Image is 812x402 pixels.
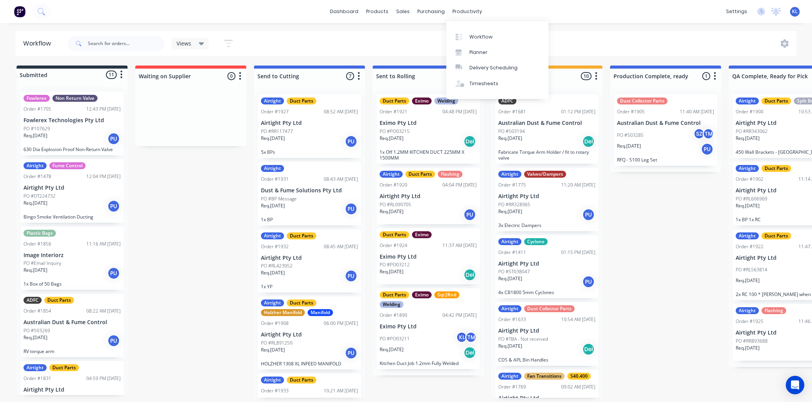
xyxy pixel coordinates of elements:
[380,268,403,275] p: Req. [DATE]
[24,348,121,354] p: RV torque arm
[703,128,714,140] div: TM
[434,291,459,298] div: Sqr2Rnd
[24,125,50,132] p: PO #107629
[261,98,284,104] div: Airtight
[380,201,411,208] p: PO #RL090705
[762,232,791,239] div: Duct Parts
[701,143,713,155] div: PU
[380,108,407,115] div: Order #1921
[446,60,548,76] a: Delivery Scheduling
[446,45,548,60] a: Planner
[762,307,786,314] div: Flashing
[362,6,392,17] div: products
[561,383,595,390] div: 09:02 AM [DATE]
[762,165,791,172] div: Duct Parts
[261,187,358,194] p: Dust & Fume Solutions Pty Ltd
[24,117,121,124] p: Fowlerex Technologies Pty Ltd
[617,120,714,126] p: Australian Dust & Fume Control
[498,357,595,363] p: CDS & APL Bin Handles
[308,309,333,316] div: Manifold
[24,364,47,371] div: Airtight
[261,331,358,338] p: Airtight Pty Ltd
[23,39,55,48] div: Workflow
[736,98,759,104] div: Airtight
[324,108,358,115] div: 08:52 AM [DATE]
[442,312,477,319] div: 04:42 PM [DATE]
[412,231,432,238] div: Eximo
[498,238,521,245] div: Airtight
[24,132,47,139] p: Req. [DATE]
[495,94,598,164] div: ADFCOrder #168101:12 PM [DATE]Australian Dust & Fume ControlPO #503194Req.[DATE]DelFabricate Torq...
[86,106,121,113] div: 12:43 PM [DATE]
[582,343,595,355] div: Del
[498,182,526,188] div: Order #1775
[261,309,305,316] div: Holzher Manifold
[24,162,47,169] div: Airtight
[345,270,357,282] div: PU
[261,243,289,250] div: Order #1932
[24,200,47,207] p: Req. [DATE]
[24,230,56,237] div: Plastic Bags
[449,6,486,17] div: productivity
[258,162,361,225] div: AirtightOrder #193108:43 AM [DATE]Dust & Fume Solutions Pty LtdPO #BP MessageReq.[DATE]PU1x BP
[469,49,488,56] div: Planner
[617,132,644,139] p: PO #503285
[469,64,518,71] div: Delivery Scheduling
[24,252,121,259] p: Image Interiorz
[345,135,357,148] div: PU
[736,202,760,209] p: Req. [DATE]
[498,383,526,390] div: Order #1769
[464,269,476,281] div: Del
[736,243,763,250] div: Order #1922
[380,208,403,215] p: Req. [DATE]
[380,171,403,178] div: Airtight
[108,200,120,212] div: PU
[680,108,714,115] div: 11:40 AM [DATE]
[377,94,480,164] div: Duct PartsEximoWeldingOrder #192104:48 PM [DATE]Eximo Pty LtdPO #PO03215Req.[DATE]Del1x Off 1.2MM...
[561,182,595,188] div: 11:20 AM [DATE]
[261,149,358,155] p: 5x BPs
[498,261,595,267] p: Airtight Pty Ltd
[324,387,358,394] div: 10:21 AM [DATE]
[380,335,410,342] p: PO #PO03211
[617,143,641,150] p: Req. [DATE]
[442,108,477,115] div: 04:48 PM [DATE]
[287,232,316,239] div: Duct Parts
[49,162,86,169] div: Fume Control
[24,387,121,393] p: Airtight Pty Ltd
[24,319,121,326] p: Australian Dust & Fume Control
[498,201,530,208] p: PO #RR328965
[693,128,705,140] div: SZ
[24,267,47,274] p: Req. [DATE]
[524,305,575,312] div: Dust Collector Parts
[498,222,595,228] p: 3x Electric Dampers
[345,203,357,215] div: PU
[177,39,191,47] span: Views
[412,291,432,298] div: Eximo
[24,375,51,382] div: Order #1831
[498,108,526,115] div: Order #1681
[498,208,522,215] p: Req. [DATE]
[736,338,768,345] p: PO #RR893688
[261,232,284,239] div: Airtight
[326,6,362,17] a: dashboard
[380,261,410,268] p: PO #PO03212
[498,193,595,200] p: Airtight Pty Ltd
[786,376,804,394] div: Open Intercom Messenger
[86,308,121,315] div: 08:22 AM [DATE]
[524,171,566,178] div: Valves/Dampers
[469,80,498,87] div: Timesheets
[380,120,477,126] p: Eximo Pty Ltd
[24,106,51,113] div: Order #1705
[792,8,798,15] span: KL
[24,327,50,334] p: PO #503269
[561,249,595,256] div: 01:15 PM [DATE]
[380,128,410,135] p: PO #PO03215
[287,377,316,383] div: Duct Parts
[258,296,361,370] div: AirtightDuct PartsHolzher ManifoldManifoldOrder #190806:00 PM [DATE]Airtight Pty LtdPO #RL891250R...
[261,262,293,269] p: PO #RL423052
[464,346,476,359] div: Del
[498,336,548,343] p: PO #TBA - Not received
[736,135,760,142] p: Req. [DATE]
[434,98,458,104] div: Welding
